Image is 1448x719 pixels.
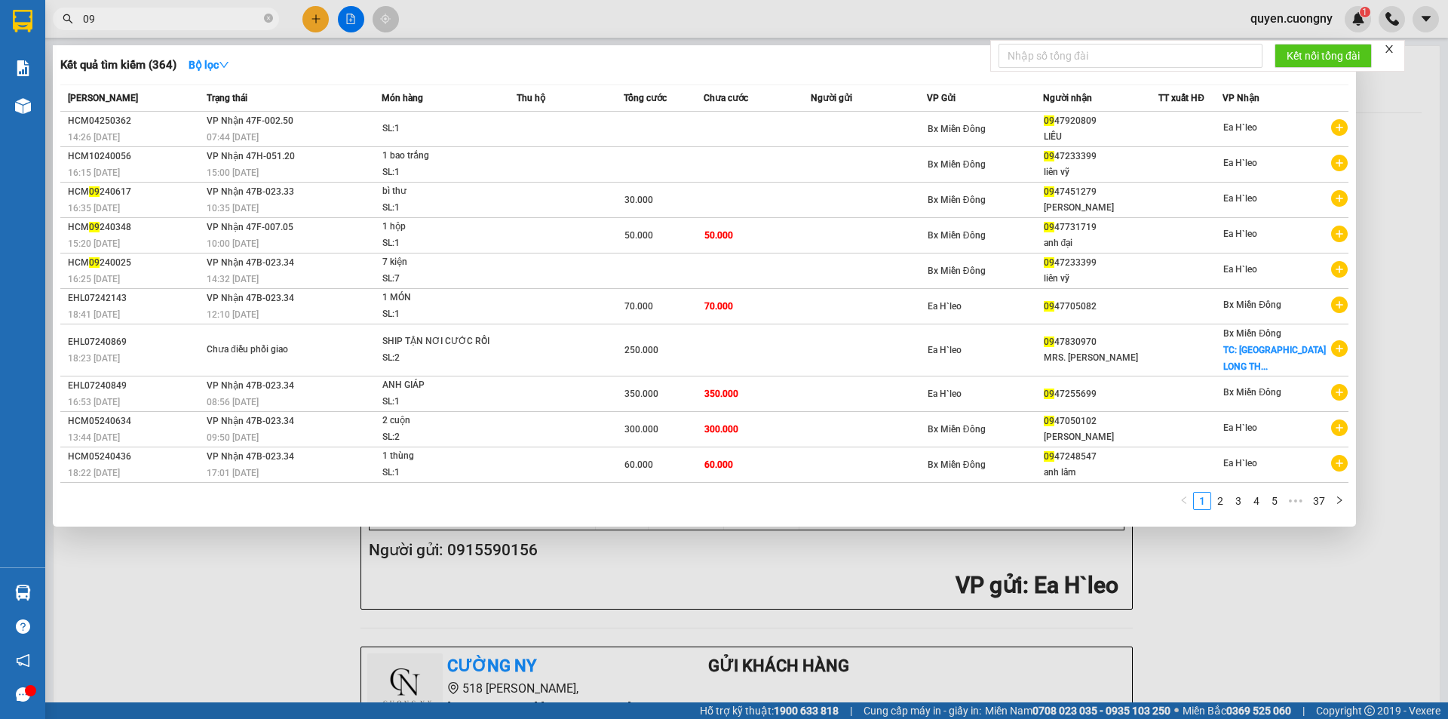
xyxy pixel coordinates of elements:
[1044,186,1054,197] span: 09
[63,14,73,24] span: search
[68,274,120,284] span: 16:25 [DATE]
[1211,492,1229,510] li: 2
[13,31,118,52] div: 0915590156
[16,619,30,634] span: question-circle
[68,290,202,306] div: EHL07242143
[16,653,30,668] span: notification
[382,448,495,465] div: 1 thùng
[1223,122,1257,133] span: Ea H`leo
[207,115,293,126] span: VP Nhận 47F-002.50
[207,132,259,143] span: 07:44 [DATE]
[928,389,962,399] span: Ea H`leo
[382,235,495,252] div: SL: 1
[382,350,495,367] div: SL: 2
[207,93,247,103] span: Trạng thái
[207,293,294,303] span: VP Nhận 47B-023.34
[207,432,259,443] span: 09:50 [DATE]
[1331,384,1348,401] span: plus-circle
[1223,300,1281,310] span: Bx Miền Đông
[1044,164,1158,180] div: liên vỹ
[207,416,294,426] span: VP Nhận 47B-023.34
[1229,492,1247,510] li: 3
[207,151,295,161] span: VP Nhận 47H-051.20
[13,13,118,31] div: Ea H`leo
[1223,328,1281,339] span: Bx Miền Đông
[11,79,121,97] div: 40.000
[928,124,986,134] span: Bx Miền Đông
[1265,492,1284,510] li: 5
[1223,264,1257,275] span: Ea H`leo
[1331,261,1348,278] span: plus-circle
[382,306,495,323] div: SL: 1
[1266,493,1283,509] a: 5
[1308,492,1330,510] li: 37
[1043,93,1092,103] span: Người nhận
[207,274,259,284] span: 14:32 [DATE]
[68,378,202,394] div: EHL07240849
[928,230,986,241] span: Bx Miền Đông
[1044,429,1158,445] div: [PERSON_NAME]
[1044,222,1054,232] span: 09
[60,57,176,73] h3: Kết quả tìm kiếm ( 364 )
[207,309,259,320] span: 12:10 [DATE]
[927,93,956,103] span: VP Gửi
[928,266,986,276] span: Bx Miền Đông
[68,449,202,465] div: HCM05240436
[1044,301,1054,312] span: 09
[68,132,120,143] span: 14:26 [DATE]
[16,687,30,702] span: message
[15,98,31,114] img: warehouse-icon
[704,301,733,312] span: 70.000
[928,424,986,435] span: Bx Miền Đông
[1223,387,1281,398] span: Bx Miền Đông
[382,394,495,410] div: SL: 1
[207,342,320,358] div: Chưa điều phối giao
[264,12,273,26] span: close-circle
[68,203,120,214] span: 16:35 [DATE]
[811,93,852,103] span: Người gửi
[13,14,36,30] span: Gửi:
[704,459,733,470] span: 60.000
[219,60,229,70] span: down
[1044,113,1158,129] div: 47920809
[1044,235,1158,251] div: anh đại
[1175,492,1193,510] button: left
[382,377,495,394] div: ANH GIÁP
[13,106,235,144] div: Tên hàng: 1 hộp giấy nhỏ ( : 1 )
[1330,492,1348,510] li: Next Page
[89,257,100,268] span: 09
[1044,389,1054,399] span: 09
[1044,451,1054,462] span: 09
[1308,493,1330,509] a: 37
[1044,200,1158,216] div: [PERSON_NAME]
[382,429,495,446] div: SL: 2
[1044,350,1158,366] div: MRS. [PERSON_NAME]
[382,183,495,200] div: bì thư
[1223,458,1257,469] span: Ea H`leo
[1044,334,1158,350] div: 47830970
[999,44,1262,68] input: Nhập số tổng đài
[1044,271,1158,287] div: liên vỹ
[68,309,120,320] span: 18:41 [DATE]
[129,13,235,49] div: VP An Sương
[68,167,120,178] span: 16:15 [DATE]
[1384,44,1394,54] span: close
[1175,492,1193,510] li: Previous Page
[382,164,495,181] div: SL: 1
[68,432,120,443] span: 13:44 [DATE]
[1223,193,1257,204] span: Ea H`leo
[1223,422,1257,433] span: Ea H`leo
[704,424,738,435] span: 300.000
[15,585,31,601] img: warehouse-icon
[1180,496,1189,505] span: left
[1158,93,1204,103] span: TT xuất HĐ
[1044,449,1158,465] div: 47248547
[382,271,495,287] div: SL: 7
[517,93,545,103] span: Thu hộ
[68,238,120,249] span: 15:20 [DATE]
[89,222,100,232] span: 09
[382,254,495,271] div: 7 kiện
[1331,119,1348,136] span: plus-circle
[1044,386,1158,402] div: 47255699
[264,14,273,23] span: close-circle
